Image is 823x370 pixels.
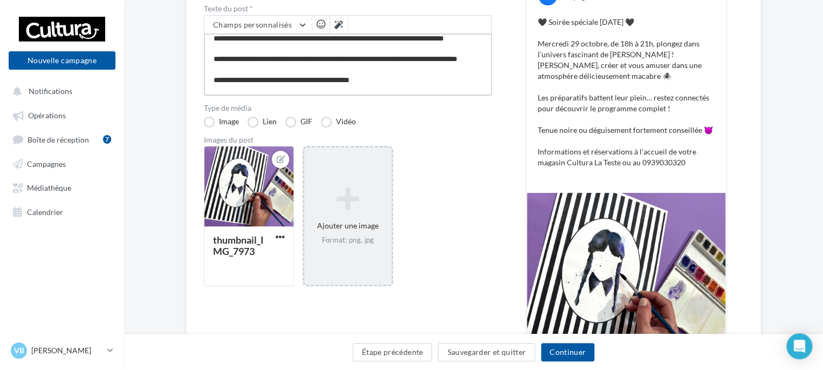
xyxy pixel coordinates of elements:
span: Calendrier [27,207,63,216]
label: Image [204,117,239,127]
button: Notifications [6,81,113,100]
label: Vidéo [321,117,356,127]
button: Étape précédente [353,343,433,361]
p: 🖤 Soirée spéciale [DATE] 🖤 Mercredi 29 octobre, de 18h à 21h, plongez dans l’univers fascinant de... [538,17,715,179]
a: Campagnes [6,153,118,173]
a: Opérations [6,105,118,124]
label: Texte du post * [204,5,492,12]
span: Opérations [28,111,66,120]
button: Nouvelle campagne [9,51,115,70]
p: [PERSON_NAME] [31,345,103,356]
a: Boîte de réception7 [6,129,118,149]
button: Champs personnalisés [204,16,312,34]
a: Calendrier [6,201,118,221]
a: VB [PERSON_NAME] [9,340,115,361]
div: 7 [103,135,111,144]
span: Médiathèque [27,183,71,192]
span: Boîte de réception [28,134,89,144]
div: thumbnail_IMG_7973 [213,234,264,257]
div: Images du post [204,136,492,144]
label: GIF [285,117,312,127]
div: Open Intercom Messenger [786,333,812,359]
button: Continuer [541,343,594,361]
label: Type de média [204,104,492,112]
span: Notifications [29,86,72,96]
span: Campagnes [27,159,66,168]
label: Lien [248,117,277,127]
span: VB [14,345,24,356]
span: Champs personnalisés [213,20,292,29]
button: Sauvegarder et quitter [438,343,535,361]
a: Médiathèque [6,177,118,197]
